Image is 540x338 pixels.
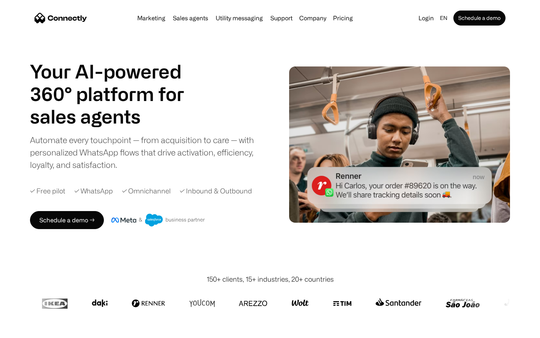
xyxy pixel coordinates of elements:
[30,186,65,196] div: ✓ Free pilot
[170,15,211,21] a: Sales agents
[207,274,334,284] div: 150+ clients, 15+ industries, 20+ countries
[415,13,437,23] a: Login
[74,186,113,196] div: ✓ WhatsApp
[330,15,356,21] a: Pricing
[213,15,266,21] a: Utility messaging
[134,15,168,21] a: Marketing
[111,214,205,226] img: Meta and Salesforce business partner badge.
[30,134,266,171] div: Automate every touchpoint — from acquisition to care — with personalized WhatsApp flows that driv...
[30,105,202,128] h1: sales agents
[440,13,447,23] div: en
[122,186,171,196] div: ✓ Omnichannel
[299,13,326,23] div: Company
[180,186,252,196] div: ✓ Inbound & Outbound
[30,211,104,229] a: Schedule a demo →
[453,11,505,26] a: Schedule a demo
[7,324,45,335] aside: Language selected: English
[267,15,295,21] a: Support
[30,60,202,105] h1: Your AI-powered 360° platform for
[15,325,45,335] ul: Language list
